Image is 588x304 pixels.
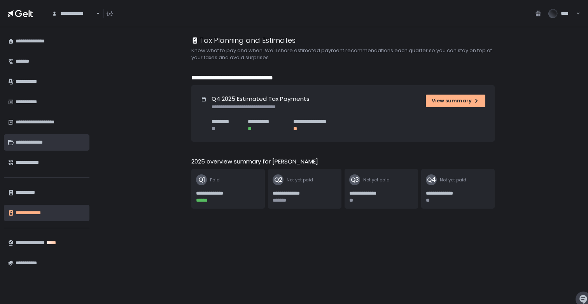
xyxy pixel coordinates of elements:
h2: Know what to pay and when. We'll share estimated payment recommendations each quarter so you can ... [191,47,502,61]
span: Not yet paid [363,177,390,183]
div: Tax Planning and Estimates [191,35,296,46]
text: Q4 [427,176,436,184]
span: Not yet paid [287,177,313,183]
text: Q3 [351,176,359,184]
h2: 2025 overview summary for [PERSON_NAME] [191,157,318,166]
div: Search for option [47,5,100,22]
span: Not yet paid [440,177,466,183]
div: View summary [432,97,479,104]
text: Q2 [274,176,282,184]
span: Paid [210,177,220,183]
h1: Q4 2025 Estimated Tax Payments [212,95,310,104]
button: View summary [426,95,485,107]
text: Q1 [198,176,205,184]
